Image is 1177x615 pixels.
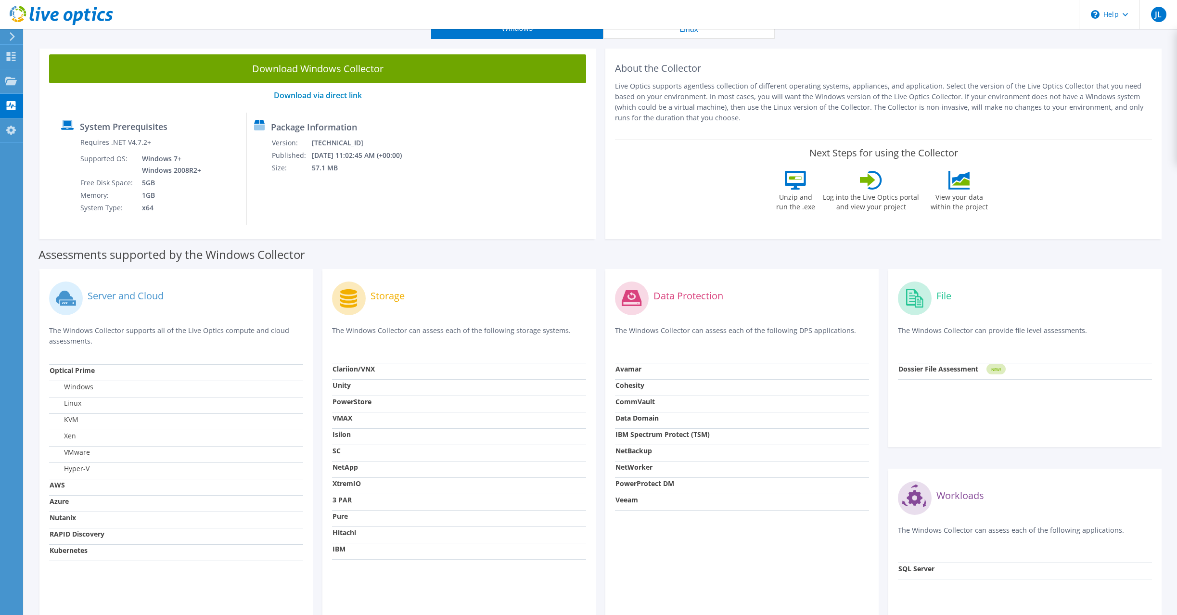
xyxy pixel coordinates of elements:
[615,325,869,345] p: The Windows Collector can assess each of the following DPS applications.
[615,397,655,406] strong: CommVault
[333,495,352,504] strong: 3 PAR
[271,122,357,132] label: Package Information
[898,564,934,573] strong: SQL Server
[311,162,415,174] td: 57.1 MB
[135,189,203,202] td: 1GB
[333,381,351,390] strong: Unity
[615,381,644,390] strong: Cohesity
[50,398,81,408] label: Linux
[333,479,361,488] strong: XtremIO
[49,54,586,83] a: Download Windows Collector
[50,431,76,441] label: Xen
[615,479,674,488] strong: PowerProtect DM
[50,382,93,392] label: Windows
[936,291,951,301] label: File
[333,544,345,553] strong: IBM
[80,138,151,147] label: Requires .NET V4.7.2+
[898,364,978,373] strong: Dossier File Assessment
[135,177,203,189] td: 5GB
[924,190,994,212] label: View your data within the project
[50,529,104,538] strong: RAPID Discovery
[615,495,638,504] strong: Veeam
[615,413,659,423] strong: Data Domain
[50,480,65,489] strong: AWS
[88,291,164,301] label: Server and Cloud
[333,364,375,373] strong: Clariion/VNX
[1091,10,1100,19] svg: \n
[615,63,1152,74] h2: About the Collector
[1151,7,1166,22] span: JL
[615,446,652,455] strong: NetBackup
[135,202,203,214] td: x64
[50,513,76,522] strong: Nutanix
[50,497,69,506] strong: Azure
[615,364,641,373] strong: Avamar
[898,525,1152,545] p: The Windows Collector can assess each of the following applications.
[49,325,303,346] p: The Windows Collector supports all of the Live Optics compute and cloud assessments.
[615,430,710,439] strong: IBM Spectrum Protect (TSM)
[333,512,348,521] strong: Pure
[936,491,984,500] label: Workloads
[50,448,90,457] label: VMware
[822,190,920,212] label: Log into the Live Optics portal and view your project
[773,190,818,212] label: Unzip and run the .exe
[371,291,405,301] label: Storage
[271,149,311,162] td: Published:
[311,137,415,149] td: [TECHNICAL_ID]
[332,325,586,345] p: The Windows Collector can assess each of the following storage systems.
[809,147,958,159] label: Next Steps for using the Collector
[991,367,1001,372] tspan: NEW!
[274,90,362,101] a: Download via direct link
[135,153,203,177] td: Windows 7+ Windows 2008R2+
[333,413,352,423] strong: VMAX
[80,122,167,131] label: System Prerequisites
[271,162,311,174] td: Size:
[615,81,1152,123] p: Live Optics supports agentless collection of different operating systems, appliances, and applica...
[50,415,78,424] label: KVM
[80,189,135,202] td: Memory:
[615,462,652,472] strong: NetWorker
[653,291,723,301] label: Data Protection
[50,366,95,375] strong: Optical Prime
[333,446,341,455] strong: SC
[80,202,135,214] td: System Type:
[80,153,135,177] td: Supported OS:
[333,397,371,406] strong: PowerStore
[311,149,415,162] td: [DATE] 11:02:45 AM (+00:00)
[271,137,311,149] td: Version:
[38,250,305,259] label: Assessments supported by the Windows Collector
[333,528,356,537] strong: Hitachi
[80,177,135,189] td: Free Disk Space:
[50,464,90,474] label: Hyper-V
[898,325,1152,345] p: The Windows Collector can provide file level assessments.
[333,462,358,472] strong: NetApp
[333,430,351,439] strong: Isilon
[50,546,88,555] strong: Kubernetes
